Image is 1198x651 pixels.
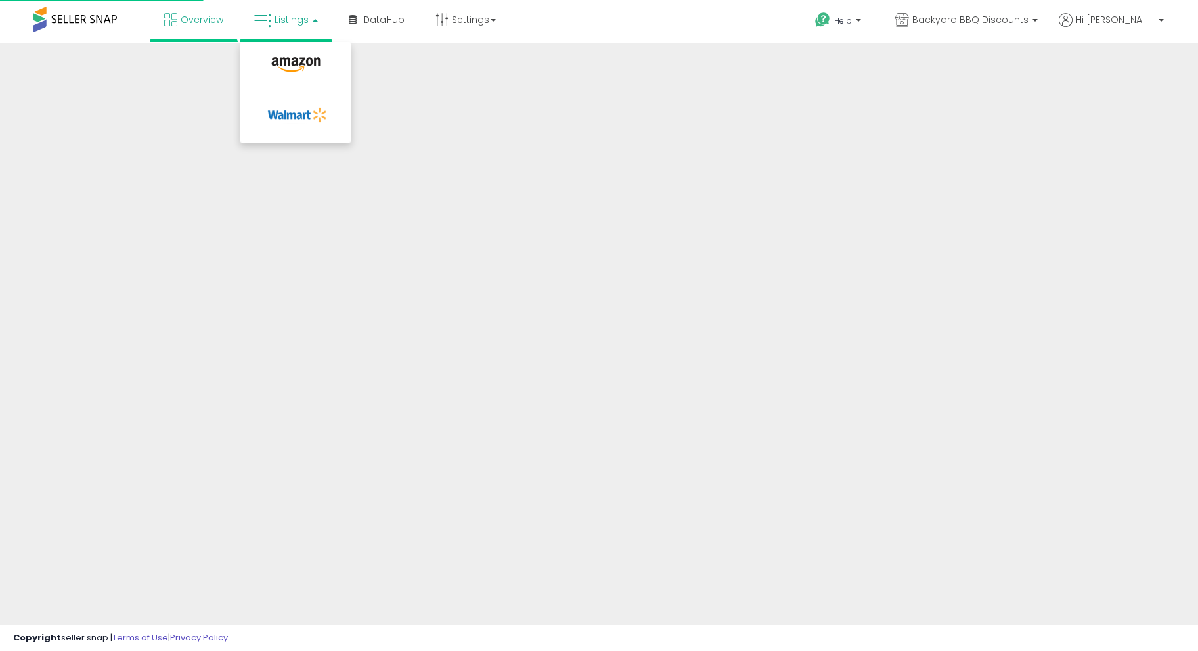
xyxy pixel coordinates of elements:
span: Listings [275,13,309,26]
a: Hi [PERSON_NAME] [1059,13,1164,43]
span: Backyard BBQ Discounts [912,13,1029,26]
a: Help [805,2,874,43]
span: Hi [PERSON_NAME] [1076,13,1155,26]
i: Get Help [814,12,831,28]
span: Overview [181,13,223,26]
span: DataHub [363,13,405,26]
span: Help [834,15,852,26]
